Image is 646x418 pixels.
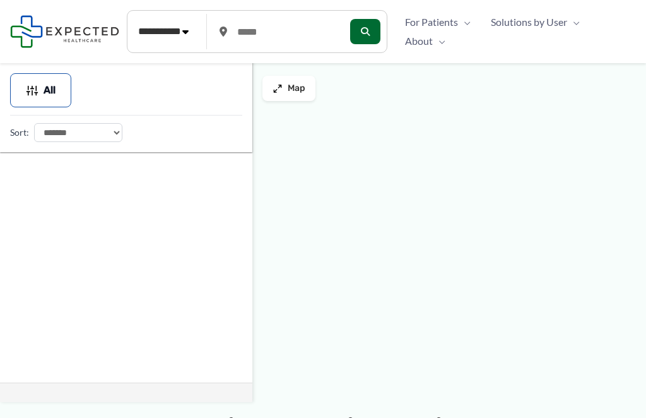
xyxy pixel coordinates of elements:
span: For Patients [405,13,458,32]
a: AboutMenu Toggle [395,32,455,51]
button: Map [262,76,315,101]
span: Menu Toggle [433,32,445,51]
a: Solutions by UserMenu Toggle [481,13,590,32]
img: Filter [26,84,38,97]
span: Map [288,83,305,94]
span: Menu Toggle [567,13,580,32]
img: Expected Healthcare Logo - side, dark font, small [10,15,119,47]
label: Sort: [10,124,29,141]
a: For PatientsMenu Toggle [395,13,481,32]
span: All [44,86,56,95]
span: About [405,32,433,51]
span: Solutions by User [491,13,567,32]
button: All [10,73,71,107]
img: Maximize [273,83,283,93]
span: Menu Toggle [458,13,471,32]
